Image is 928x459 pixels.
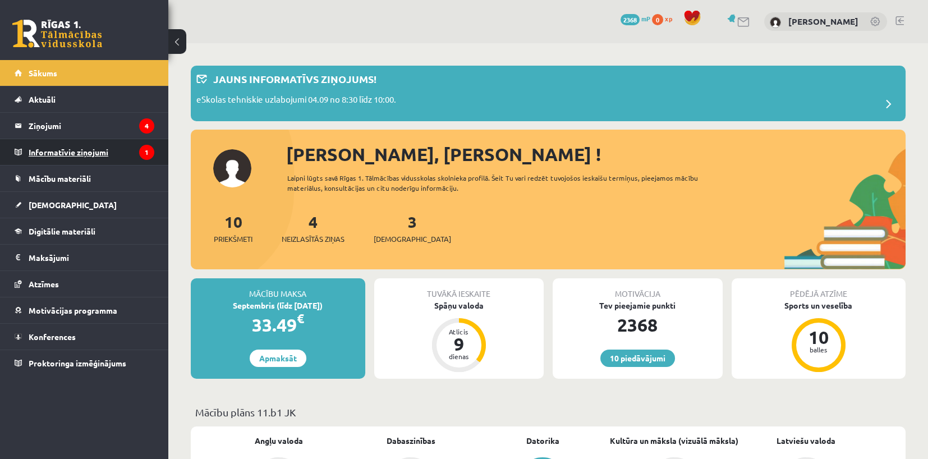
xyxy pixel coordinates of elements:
div: balles [802,346,835,353]
span: Digitālie materiāli [29,226,95,236]
a: [PERSON_NAME] [788,16,858,27]
a: Rīgas 1. Tālmācības vidusskola [12,20,102,48]
a: Maksājumi [15,245,154,270]
div: 9 [442,335,476,353]
a: Kultūra un māksla (vizuālā māksla) [610,435,738,447]
a: Dabaszinības [387,435,435,447]
a: Spāņu valoda Atlicis 9 dienas [374,300,544,374]
a: [DEMOGRAPHIC_DATA] [15,192,154,218]
a: Konferences [15,324,154,350]
span: mP [641,14,650,23]
div: 2368 [553,311,723,338]
a: Atzīmes [15,271,154,297]
div: Laipni lūgts savā Rīgas 1. Tālmācības vidusskolas skolnieka profilā. Šeit Tu vari redzēt tuvojošo... [287,173,716,193]
div: Sports un veselība [732,300,906,311]
p: Mācību plāns 11.b1 JK [195,405,901,420]
div: Spāņu valoda [374,300,544,311]
span: Proktoringa izmēģinājums [29,358,126,368]
div: Motivācija [553,278,723,300]
div: 33.49 [191,311,365,338]
div: Tev pieejamie punkti [553,300,723,311]
div: Tuvākā ieskaite [374,278,544,300]
p: eSkolas tehniskie uzlabojumi 04.09 no 8:30 līdz 10:00. [196,93,396,109]
img: Sindija Nora Dedumete [770,17,781,28]
span: Mācību materiāli [29,173,91,183]
span: Aktuāli [29,94,56,104]
a: Proktoringa izmēģinājums [15,350,154,376]
legend: Maksājumi [29,245,154,270]
div: [PERSON_NAME], [PERSON_NAME] ! [286,141,906,168]
span: € [297,310,304,327]
div: 10 [802,328,835,346]
a: Digitālie materiāli [15,218,154,244]
i: 4 [139,118,154,134]
a: Jauns informatīvs ziņojums! eSkolas tehniskie uzlabojumi 04.09 no 8:30 līdz 10:00. [196,71,900,116]
a: Ziņojumi4 [15,113,154,139]
p: Jauns informatīvs ziņojums! [213,71,376,86]
span: [DEMOGRAPHIC_DATA] [29,200,117,210]
a: Sākums [15,60,154,86]
div: Atlicis [442,328,476,335]
span: [DEMOGRAPHIC_DATA] [374,233,451,245]
legend: Informatīvie ziņojumi [29,139,154,165]
div: Mācību maksa [191,278,365,300]
a: Sports un veselība 10 balles [732,300,906,374]
span: Neizlasītās ziņas [282,233,344,245]
a: Informatīvie ziņojumi1 [15,139,154,165]
span: Konferences [29,332,76,342]
a: 0 xp [652,14,678,23]
a: Mācību materiāli [15,166,154,191]
span: Motivācijas programma [29,305,117,315]
a: Latviešu valoda [777,435,835,447]
a: 3[DEMOGRAPHIC_DATA] [374,212,451,245]
a: Angļu valoda [255,435,303,447]
div: Septembris (līdz [DATE]) [191,300,365,311]
span: Priekšmeti [214,233,252,245]
a: 10Priekšmeti [214,212,252,245]
span: xp [665,14,672,23]
a: 2368 mP [621,14,650,23]
a: Aktuāli [15,86,154,112]
a: Datorika [526,435,559,447]
span: Sākums [29,68,57,78]
span: 2368 [621,14,640,25]
a: 10 piedāvājumi [600,350,675,367]
legend: Ziņojumi [29,113,154,139]
span: Atzīmes [29,279,59,289]
div: dienas [442,353,476,360]
a: Motivācijas programma [15,297,154,323]
a: 4Neizlasītās ziņas [282,212,344,245]
div: Pēdējā atzīme [732,278,906,300]
span: 0 [652,14,663,25]
i: 1 [139,145,154,160]
a: Apmaksāt [250,350,306,367]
